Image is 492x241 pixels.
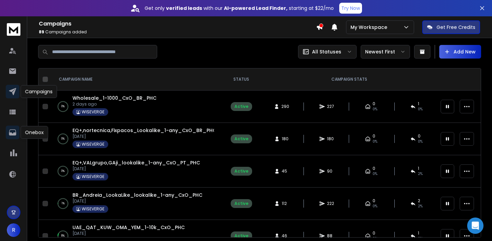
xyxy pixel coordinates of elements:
a: BR_Andreia_LookaLike_lookalike_1-any_CxO_PHC [72,192,202,198]
th: CAMPAIGN STATS [262,68,437,91]
div: Active [234,168,248,174]
p: Try Now [341,5,360,12]
span: 112 [282,201,289,206]
p: My Workspace [350,24,390,31]
span: 0 [418,133,421,139]
span: 222 [327,201,334,206]
img: logo [7,23,20,36]
span: 227 [327,104,334,109]
p: 1 % [62,200,65,207]
p: 0 % [61,135,65,142]
p: WISEVERGE [82,174,104,179]
span: 180 [282,136,289,142]
span: 0 [373,198,375,204]
button: Add New [439,45,481,59]
p: Get only with our starting at $22/mo [145,5,334,12]
strong: verified leads [166,5,202,12]
span: 90 [327,168,334,174]
p: 0 % [61,168,65,175]
th: STATUS [221,68,262,91]
p: 0 % [61,103,65,110]
span: 89 [39,29,44,35]
span: 0 [373,230,375,236]
p: [DATE] [72,134,214,139]
span: 0 % [418,139,423,144]
span: 0% [373,107,377,112]
p: 2 days ago [72,101,157,107]
h1: Campaigns [39,20,316,28]
div: Active [234,104,248,109]
span: 0 [373,166,375,171]
p: [DATE] [72,166,200,172]
a: UAE_QAT_KUW_OMA_YEM_1-10k_CxO_PHC [72,224,185,231]
span: 0 % [418,107,423,112]
p: WISEVERGE [82,206,104,212]
td: 0%Wholesale_1-1000_CxO_BR_PHC2 days agoWISEVERGE [51,91,221,123]
button: Newest First [361,45,410,59]
span: 1 [418,101,419,107]
a: EQ+,VALgrupo,GAji_lookalike_1-any_CxO_PT_PHC [72,159,200,166]
button: Get Free Credits [422,20,480,34]
p: All Statuses [312,48,341,55]
td: 0%EQ+,nortecnica,Fixpacos_Lookalike_1-any_CxO_BR_PHC[DATE]WISEVERGE [51,123,221,155]
span: 0 [373,133,375,139]
a: Wholesale_1-1000_CxO_BR_PHC [72,95,157,101]
p: WISEVERGE [82,142,104,147]
a: EQ+,nortecnica,Fixpacos_Lookalike_1-any_CxO_BR_PHC [72,127,216,134]
span: 2 % [418,204,423,209]
th: CAMPAIGN NAME [51,68,221,91]
span: 0 [373,101,375,107]
span: 46 [282,233,289,239]
span: 0% [373,139,377,144]
span: 0% [373,171,377,177]
button: Try Now [339,3,362,14]
span: 45 [282,168,289,174]
td: 0%EQ+,VALgrupo,GAji_lookalike_1-any_CxO_PT_PHC[DATE]WISEVERGE [51,155,221,188]
div: Active [234,136,248,142]
p: Get Free Credits [437,24,475,31]
div: Onebox [21,126,48,139]
div: Active [234,201,248,206]
span: 0% [373,204,377,209]
span: 180 [327,136,334,142]
span: 290 [281,104,289,109]
td: 1%BR_Andreia_LookaLike_lookalike_1-any_CxO_PHC[DATE]WISEVERGE [51,188,221,220]
span: 1 [418,166,419,171]
div: Campaigns [21,85,57,98]
span: 2 [418,198,420,204]
div: Open Intercom Messenger [467,218,483,234]
p: [DATE] [72,198,202,204]
p: WISEVERGE [82,109,104,115]
strong: AI-powered Lead Finder, [224,5,288,12]
button: R [7,223,20,237]
p: [DATE] [72,231,185,236]
p: Campaigns added [39,29,316,35]
span: 88 [327,233,334,239]
span: 1 [418,230,419,236]
p: 8 % [61,232,65,239]
div: Active [234,233,248,239]
span: 2 % [418,171,423,177]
